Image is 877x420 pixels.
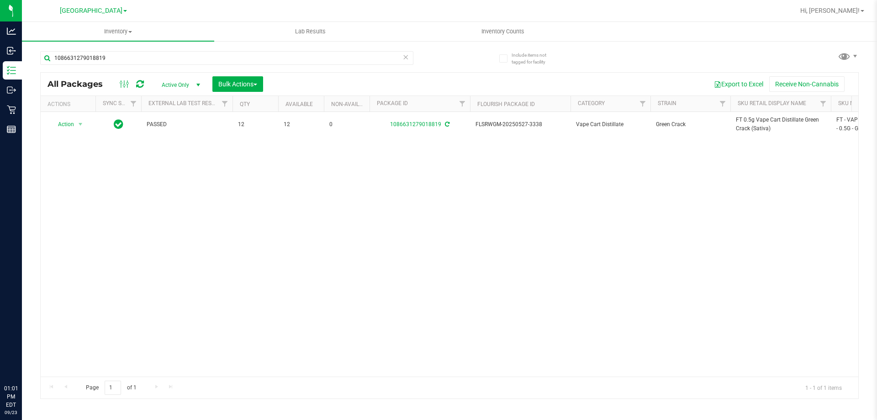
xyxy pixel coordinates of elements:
[22,27,214,36] span: Inventory
[22,22,214,41] a: Inventory
[7,105,16,114] inline-svg: Retail
[4,384,18,409] p: 01:01 PM EDT
[283,27,338,36] span: Lab Results
[658,100,676,106] a: Strain
[48,101,92,107] div: Actions
[838,100,866,106] a: SKU Name
[78,381,144,395] span: Page of 1
[331,101,372,107] a: Non-Available
[238,120,273,129] span: 12
[27,346,38,356] iframe: Resource center unread badge
[240,101,250,107] a: Qty
[285,101,313,107] a: Available
[578,100,605,106] a: Category
[512,52,557,65] span: Include items not tagged for facility
[444,121,449,128] span: Sync from Compliance System
[105,381,121,395] input: 1
[217,96,232,112] a: Filter
[7,27,16,36] inline-svg: Analytics
[212,76,263,92] button: Bulk Actions
[126,96,141,112] a: Filter
[7,85,16,95] inline-svg: Outbound
[708,76,769,92] button: Export to Excel
[738,100,806,106] a: Sku Retail Display Name
[402,51,409,63] span: Clear
[769,76,845,92] button: Receive Non-Cannabis
[147,120,227,129] span: PASSED
[9,347,37,374] iframe: Resource center
[329,120,364,129] span: 0
[477,101,535,107] a: Flourish Package ID
[576,120,645,129] span: Vape Cart Distillate
[7,125,16,134] inline-svg: Reports
[656,120,725,129] span: Green Crack
[816,96,831,112] a: Filter
[50,118,74,131] span: Action
[4,409,18,416] p: 09/23
[798,381,849,394] span: 1 - 1 of 1 items
[218,80,257,88] span: Bulk Actions
[635,96,650,112] a: Filter
[715,96,730,112] a: Filter
[48,79,112,89] span: All Packages
[40,51,413,65] input: Search Package ID, Item Name, SKU, Lot or Part Number...
[455,96,470,112] a: Filter
[148,100,220,106] a: External Lab Test Result
[103,100,138,106] a: Sync Status
[469,27,537,36] span: Inventory Counts
[7,46,16,55] inline-svg: Inbound
[800,7,860,14] span: Hi, [PERSON_NAME]!
[114,118,123,131] span: In Sync
[736,116,825,133] span: FT 0.5g Vape Cart Distillate Green Crack (Sativa)
[284,120,318,129] span: 12
[75,118,86,131] span: select
[214,22,407,41] a: Lab Results
[475,120,565,129] span: FLSRWGM-20250527-3338
[407,22,599,41] a: Inventory Counts
[60,7,122,15] span: [GEOGRAPHIC_DATA]
[377,100,408,106] a: Package ID
[7,66,16,75] inline-svg: Inventory
[390,121,441,128] a: 1086631279018819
